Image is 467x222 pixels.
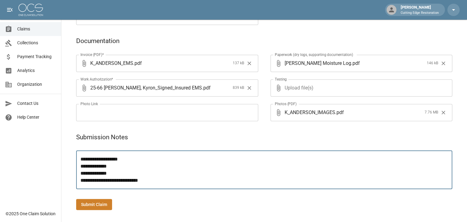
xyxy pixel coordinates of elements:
[80,101,98,106] label: Photo Link
[80,52,104,57] label: Invoice (PDF)*
[202,84,211,91] span: . pdf
[285,60,351,67] span: [PERSON_NAME] Moisture Log
[285,79,436,97] span: Upload file(s)
[90,84,202,91] span: 25-66 [PERSON_NAME], Kyron_Signed_Insured EMS
[17,81,56,88] span: Organization
[4,4,16,16] button: open drawer
[17,40,56,46] span: Collections
[439,59,448,68] button: Clear
[133,60,142,67] span: . pdf
[17,67,56,74] span: Analytics
[233,85,244,91] span: 839 kB
[245,83,254,93] button: Clear
[17,100,56,107] span: Contact Us
[439,108,448,117] button: Clear
[398,4,441,15] div: [PERSON_NAME]
[90,60,133,67] span: K_ANDERSON_EMS
[275,52,353,57] label: Paperwork (dry logs, supporting documentation)
[351,60,360,67] span: . pdf
[18,4,43,16] img: ocs-logo-white-transparent.png
[245,59,254,68] button: Clear
[80,77,113,82] label: Work Authorization*
[6,211,56,217] div: © 2025 One Claim Solution
[233,60,244,66] span: 137 kB
[17,54,56,60] span: Payment Tracking
[17,114,56,121] span: Help Center
[17,26,56,32] span: Claims
[335,109,344,116] span: . pdf
[76,199,112,210] button: Submit Claim
[275,77,287,82] label: Testing
[275,101,297,106] label: Photos (PDF)
[401,10,439,16] p: Cutting Edge Restoration
[285,109,335,116] span: K_ANDERSON_IMAGES
[427,60,438,66] span: 146 kB
[425,109,438,116] span: 7.76 MB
